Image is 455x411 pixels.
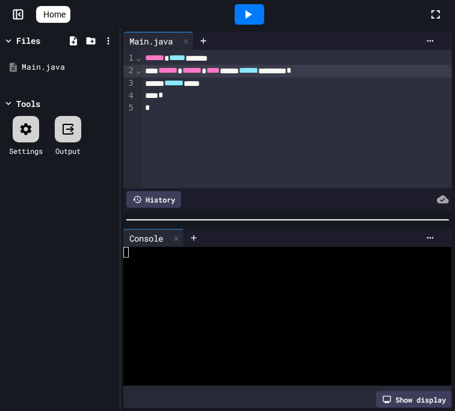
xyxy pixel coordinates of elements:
[123,90,135,103] div: 4
[22,61,116,73] div: Main.java
[123,52,135,65] div: 1
[126,191,181,208] div: History
[55,145,81,156] div: Output
[123,232,169,245] div: Console
[135,65,141,75] span: Fold line
[16,97,40,110] div: Tools
[43,8,66,20] span: Home
[123,78,135,90] div: 3
[376,391,452,408] div: Show display
[123,65,135,78] div: 2
[16,34,40,47] div: Files
[123,102,135,114] div: 5
[135,53,141,62] span: Fold line
[9,145,43,156] div: Settings
[123,35,179,47] div: Main.java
